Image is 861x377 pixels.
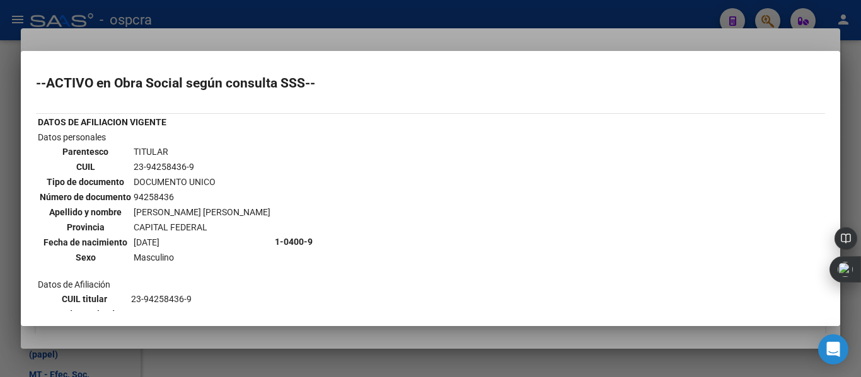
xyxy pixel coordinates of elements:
th: Apellido y nombre [39,205,132,219]
td: [DATE] [133,235,271,249]
td: 30-60229148-7 [130,307,247,321]
th: Parentesco [39,145,132,159]
b: DATOS DE AFILIACION VIGENTE [38,117,166,127]
th: Tipo de documento [39,175,132,189]
td: Datos personales Datos de Afiliación [37,130,273,353]
td: DOCUMENTO UNICO [133,175,271,189]
td: [PERSON_NAME] [PERSON_NAME] [133,205,271,219]
td: 23-94258436-9 [133,160,271,174]
div: Open Intercom Messenger [818,334,848,364]
th: CUIT de empleador [39,307,129,321]
b: 1-0400-9 [275,237,313,247]
th: Provincia [39,220,132,234]
td: TITULAR [133,145,271,159]
td: 23-94258436-9 [130,292,247,306]
h2: --ACTIVO en Obra Social según consulta SSS-- [36,77,825,89]
th: CUIL [39,160,132,174]
th: Sexo [39,250,132,264]
th: Fecha de nacimiento [39,235,132,249]
td: 94258436 [133,190,271,204]
th: CUIL titular [39,292,129,306]
th: Número de documento [39,190,132,204]
td: Masculino [133,250,271,264]
td: CAPITAL FEDERAL [133,220,271,234]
